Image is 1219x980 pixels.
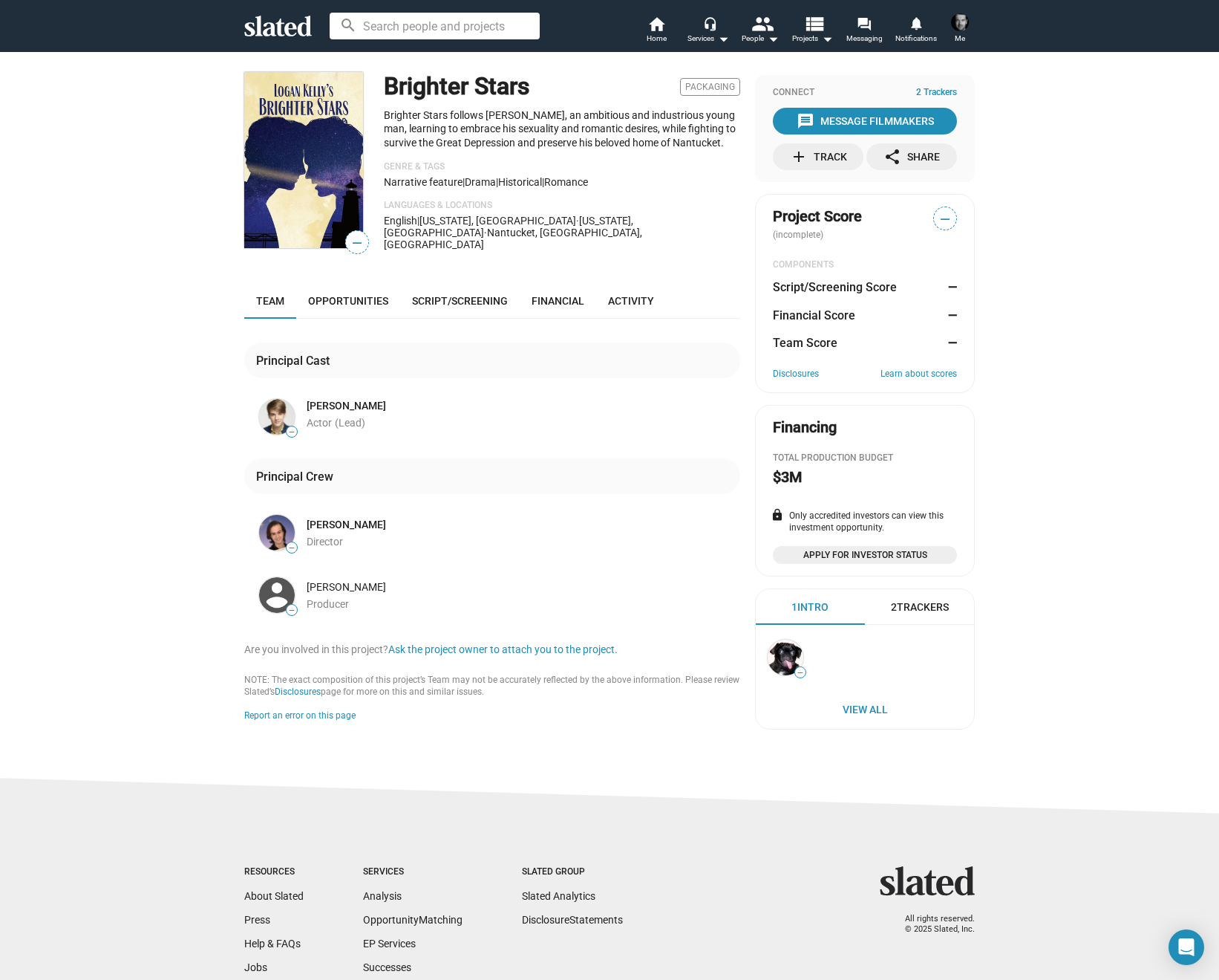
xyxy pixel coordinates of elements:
span: Project Score [773,207,862,227]
mat-icon: share [883,148,901,166]
span: Drama [465,176,496,188]
span: [US_STATE], [GEOGRAPHIC_DATA] [419,215,576,227]
p: All rights reserved. © 2025 Slated, Inc. [889,914,975,935]
mat-icon: forum [857,16,871,30]
a: Help & FAQs [244,938,301,950]
a: Learn about scores [880,369,957,380]
span: Home [647,30,667,48]
mat-icon: view_list [803,13,825,34]
span: [US_STATE], [GEOGRAPHIC_DATA] [384,215,633,238]
div: Connect [773,87,957,99]
span: Projects [792,30,833,48]
span: Romance [544,176,588,188]
a: Jobs [244,961,267,973]
p: Brighter Stars follows [PERSON_NAME], an ambitious and industrious young man, learning to embrace... [384,108,740,150]
div: People [742,30,779,48]
mat-icon: people [751,13,773,34]
span: Script/Screening [412,295,508,307]
p: Genre & Tags [384,161,740,173]
div: Total Production budget [773,452,957,464]
button: Ask the project owner to attach you to the project. [388,643,618,657]
mat-icon: arrow_drop_down [818,30,836,48]
span: Producer [307,598,349,610]
a: [PERSON_NAME] [307,399,386,413]
div: Open Intercom Messenger [1169,929,1204,965]
mat-icon: home [647,15,665,33]
span: Notifications [895,30,937,48]
img: Brighter Stars [244,72,363,248]
span: Historical [498,176,542,188]
span: Narrative feature [384,176,463,188]
span: Nantucket, [GEOGRAPHIC_DATA], [GEOGRAPHIC_DATA] [384,227,642,250]
div: Are you involved in this project? [244,643,740,657]
span: Director [307,536,343,548]
a: Successes [363,961,411,973]
a: Disclosures [275,687,321,697]
div: Slated Group [522,866,623,878]
mat-icon: arrow_drop_down [714,30,732,48]
span: View All [771,696,959,723]
span: (Lead) [335,417,365,429]
a: [PERSON_NAME] [307,518,386,532]
span: Me [955,30,965,48]
div: [PERSON_NAME] [307,580,737,594]
button: Report an error on this page [244,710,356,722]
img: Mark William [259,399,295,435]
span: Activity [608,295,654,307]
img: Sharon Bruneau [768,640,803,675]
span: — [346,233,368,253]
mat-icon: lock [771,508,784,522]
a: About Slated [244,890,304,902]
a: Financial [520,283,596,319]
a: Activity [596,283,666,319]
dd: — [943,308,957,323]
div: Resources [244,866,304,878]
a: Home [630,15,682,48]
div: NOTE: The exact composition of this project’s Team may not be accurately reflected by the above i... [244,675,740,698]
a: EP Services [363,938,416,950]
a: View All [759,696,971,723]
img: Preston Ridge [259,577,295,613]
input: Search people and projects [330,13,540,39]
span: 2 Trackers [916,87,957,99]
a: Press [244,914,270,926]
a: Team [244,283,296,319]
a: DisclosureStatements [522,914,623,926]
div: Financing [773,418,837,438]
div: Services [363,866,463,878]
a: Script/Screening [400,283,520,319]
a: Opportunities [296,283,400,319]
div: 1 Intro [791,600,829,614]
a: Apply for Investor Status [773,546,957,564]
img: Lars Deutsch [951,13,969,31]
div: Principal Cast [256,353,336,369]
h1: Brighter Stars [384,71,529,103]
span: — [287,606,297,614]
button: Track [773,143,863,170]
span: | [496,176,498,188]
button: Projects [786,15,838,48]
span: Messaging [846,30,883,48]
button: Message Filmmakers [773,108,957,134]
span: · [484,227,487,238]
dd: — [943,279,957,295]
button: People [734,15,786,48]
span: English [384,215,417,227]
h2: $3M [773,467,802,487]
img: Logan Kelly [259,515,295,551]
span: (incomplete) [773,230,826,240]
dt: Team Score [773,335,837,351]
div: Principal Crew [256,469,339,484]
a: Disclosures [773,369,819,380]
a: Notifications [890,15,942,48]
span: | [463,176,465,188]
button: Share [866,143,957,170]
div: COMPONENTS [773,259,957,271]
div: Share [883,143,940,170]
button: Services [682,15,734,48]
mat-icon: notifications [909,16,923,30]
dt: Financial Score [773,308,855,323]
span: | [542,176,544,188]
div: Services [687,30,729,48]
